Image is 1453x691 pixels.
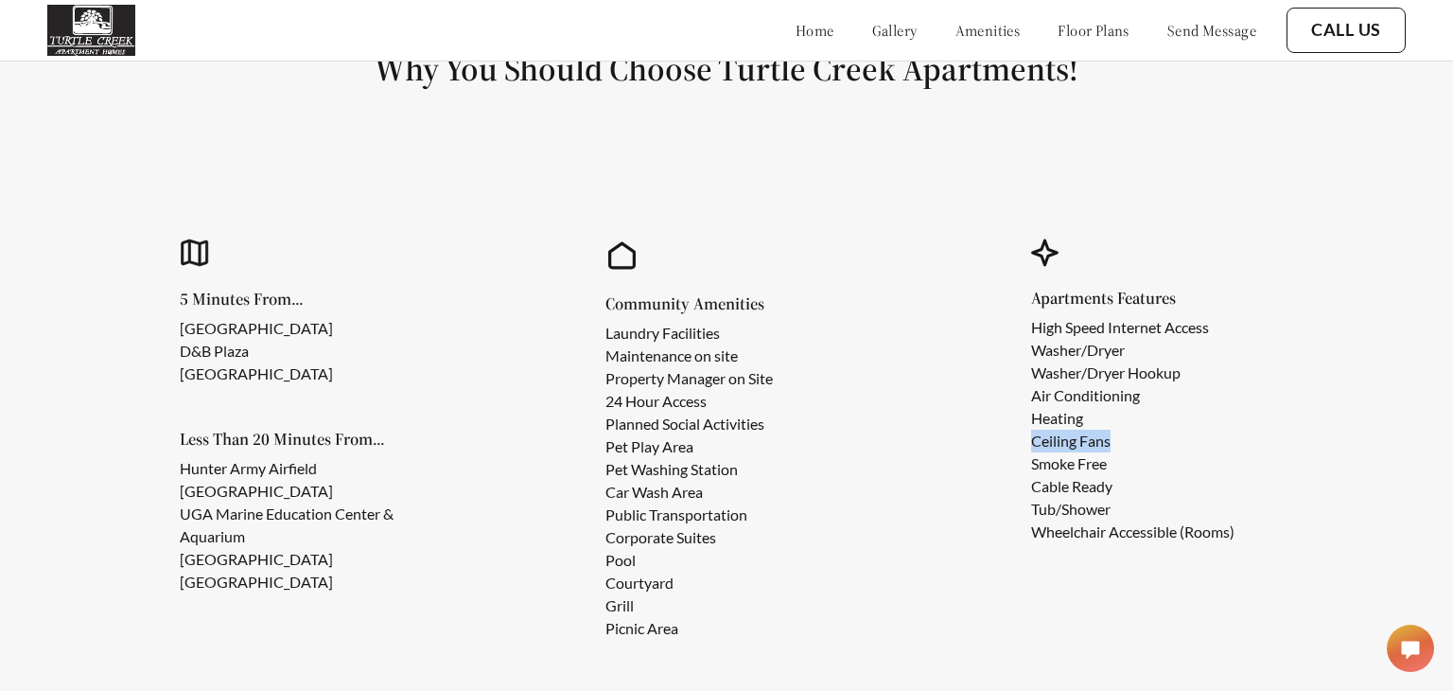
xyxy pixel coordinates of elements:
li: Heating [1031,407,1234,430]
li: [GEOGRAPHIC_DATA] [180,363,333,385]
li: Washer/Dryer [1031,339,1234,362]
li: Pet Play Area [605,435,773,458]
li: Public Transportation [605,504,773,526]
h5: 5 Minutes From... [180,291,363,308]
li: Car Wash Area [605,481,773,504]
li: Laundry Facilities [605,322,773,345]
li: [GEOGRAPHIC_DATA] [180,480,458,503]
li: Planned Social Activities [605,413,773,435]
li: High Speed Internet Access [1031,316,1234,339]
li: Pet Washing Station [605,458,773,481]
li: Air Conditioning [1031,384,1234,407]
li: Property Manager on Site [605,367,773,390]
a: send message [1167,21,1256,40]
li: [GEOGRAPHIC_DATA] [180,571,458,594]
li: [GEOGRAPHIC_DATA] [180,548,458,571]
li: Maintenance on site [605,345,773,367]
h5: Apartments Features [1031,290,1265,307]
li: Courtyard [605,572,773,594]
li: Pool [605,549,773,572]
a: Call Us [1311,20,1381,41]
li: UGA Marine Education Center & Aquarium [180,503,458,548]
li: Ceiling Fans [1031,430,1234,452]
li: Tub/Shower [1031,498,1234,521]
li: Wheelchair Accessible (Rooms) [1031,521,1234,543]
li: Corporate Suites [605,526,773,549]
li: Smoke Free [1031,452,1234,475]
img: turtle_creek_logo.png [47,5,135,56]
li: D&B Plaza [180,340,333,363]
li: Grill [605,594,773,617]
a: gallery [872,21,918,40]
a: home [796,21,834,40]
a: amenities [955,21,1021,40]
li: Cable Ready [1031,475,1234,498]
a: floor plans [1058,21,1129,40]
li: Hunter Army Airfield [180,457,458,480]
li: 24 Hour Access [605,390,773,413]
li: Washer/Dryer Hookup [1031,362,1234,384]
li: Picnic Area [605,617,773,640]
h5: Less Than 20 Minutes From... [180,431,488,448]
li: [GEOGRAPHIC_DATA] [180,317,333,340]
button: Call Us [1287,8,1406,53]
h5: Community Amenities [605,295,803,312]
h1: Why You Should Choose Turtle Creek Apartments! [45,47,1408,90]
